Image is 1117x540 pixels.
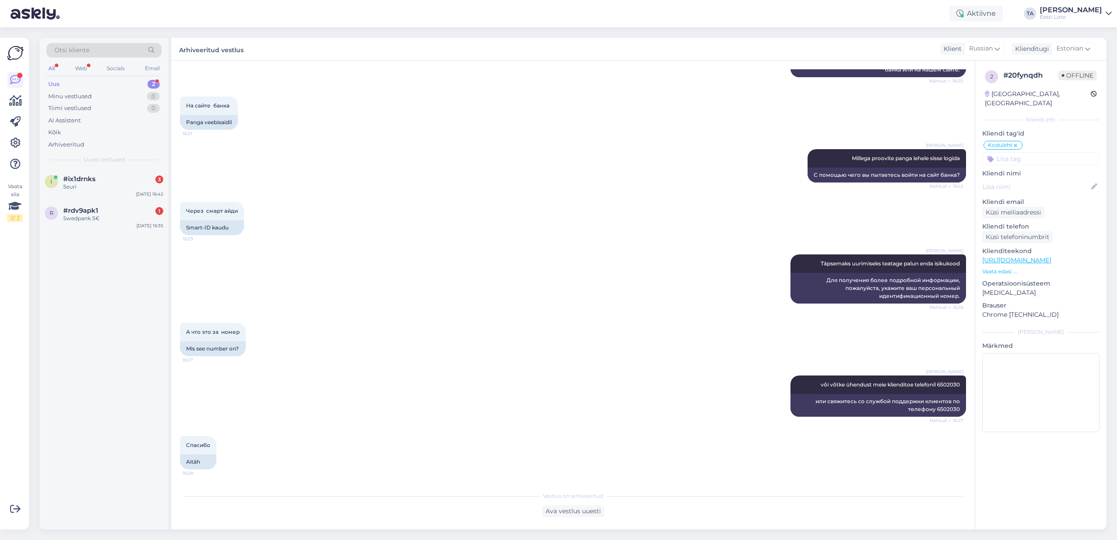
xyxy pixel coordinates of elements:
a: [PERSON_NAME]Eesti Loto [1040,7,1112,21]
div: 2 / 3 [7,214,23,222]
span: На сайте банка [186,102,230,109]
span: r [50,210,54,216]
div: Email [143,63,162,74]
p: Kliendi email [982,197,1099,207]
span: Russian [969,44,993,54]
span: 16:27 [183,357,215,363]
span: А что это за номер [186,329,240,335]
span: Estonian [1056,44,1083,54]
p: Märkmed [982,341,1099,350]
div: [GEOGRAPHIC_DATA], [GEOGRAPHIC_DATA] [985,89,1091,108]
div: Для получения более подробной информации, пожалуйста, укажите ваш персональный идентификационный ... [790,273,966,304]
div: [PERSON_NAME] [1040,7,1102,14]
div: Arhiveeritud [48,140,84,149]
div: [PERSON_NAME] [982,328,1099,336]
span: või võtke ühendust meie klienditoe telefonil 6502030 [821,381,960,388]
div: Klienditugi [1012,44,1049,54]
div: AI Assistent [48,116,81,125]
div: 2 [147,80,160,89]
span: i [50,178,52,185]
span: Nähtud ✓ 16:26 [930,304,963,311]
span: 2 [990,73,993,80]
div: Ava vestlus uuesti [542,505,604,517]
div: Aktiivne [949,6,1003,21]
div: Klient [940,44,962,54]
div: или свяжитесь со службой поддержки клиентов по телефону 6502030 [790,394,966,417]
span: Koduleht [988,143,1013,148]
span: #rdv9apk1 [63,207,98,215]
p: Chrome [TECHNICAL_ID] [982,310,1099,319]
div: TA [1024,7,1036,20]
span: 16:23 [183,236,215,242]
p: Operatsioonisüsteem [982,279,1099,288]
div: Vaata siia [7,182,23,222]
span: Millega proovite panga lehele sisse logida [852,155,960,161]
span: Nähtud ✓ 16:27 [930,417,963,424]
span: Uued vestlused [84,156,125,164]
div: Kliendi info [982,116,1099,124]
p: Kliendi tag'id [982,129,1099,138]
span: 16:21 [183,130,215,137]
p: Kliendi nimi [982,169,1099,178]
div: 0 [147,104,160,113]
div: Uus [48,80,60,89]
div: Küsi meiliaadressi [982,207,1045,218]
p: [MEDICAL_DATA] [982,288,1099,297]
span: Offline [1058,71,1097,80]
span: [PERSON_NAME] [926,368,963,375]
a: [URL][DOMAIN_NAME] [982,256,1051,264]
p: Kliendi telefon [982,222,1099,231]
span: Vestlus on arhiveeritud [543,492,603,500]
p: Klienditeekond [982,247,1099,256]
div: Swedpank 5€ [63,215,163,222]
input: Lisa nimi [983,182,1089,192]
div: All [47,63,57,74]
p: Brauser [982,301,1099,310]
div: Tiimi vestlused [48,104,91,113]
div: Web [73,63,89,74]
span: Nähtud ✓ 16:20 [929,78,963,84]
img: Askly Logo [7,45,24,61]
div: [DATE] 16:35 [136,222,163,229]
span: Täpsemaks uurimiseks teatage palun enda isikukood [821,260,960,267]
div: Minu vestlused [48,92,92,101]
span: 16:28 [183,470,215,476]
div: Smart-ID kaudu [180,220,244,235]
div: 3 [155,175,163,183]
div: Aitäh [180,454,216,469]
div: Panga veebisaidil [180,115,238,130]
div: Kõik [48,128,61,137]
div: Küsi telefoninumbrit [982,231,1053,243]
div: # 20fynqdh [1003,70,1058,81]
label: Arhiveeritud vestlus [179,43,244,55]
div: 1 [155,207,163,215]
span: Через смарт айди [186,207,238,214]
span: Спасибо [186,442,210,448]
span: [PERSON_NAME] [926,142,963,149]
input: Lisa tag [982,152,1099,165]
span: [PERSON_NAME] [926,247,963,254]
div: 0 [147,92,160,101]
div: [DATE] 16:42 [136,191,163,197]
p: Vaata edasi ... [982,268,1099,275]
div: Mis see number on? [180,341,246,356]
span: #ix1drnks [63,175,96,183]
span: Otsi kliente [54,46,90,55]
div: С помощью чего вы пытаетесь войти на сайт банка? [808,168,966,182]
div: Socials [105,63,126,74]
span: Nähtud ✓ 16:22 [930,183,963,190]
div: 5euri [63,183,163,191]
div: Eesti Loto [1040,14,1102,21]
